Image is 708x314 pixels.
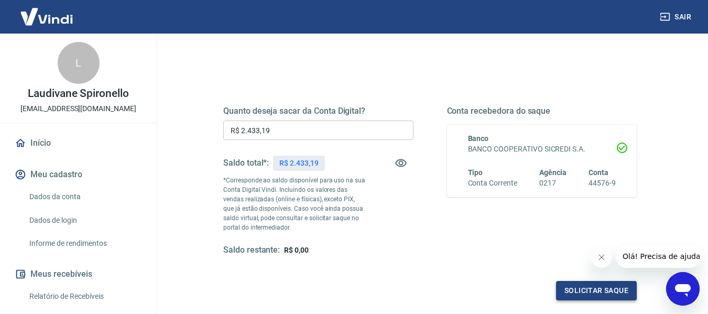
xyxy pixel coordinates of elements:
[591,247,612,268] iframe: Fechar mensagem
[223,158,269,168] h5: Saldo total*:
[468,168,483,177] span: Tipo
[25,233,144,254] a: Informe de rendimentos
[589,178,616,189] h6: 44576-9
[468,134,489,143] span: Banco
[556,281,637,300] button: Solicitar saque
[28,88,129,99] p: Laudivane Spironello
[223,176,366,232] p: *Corresponde ao saldo disponível para uso na sua Conta Digital Vindi. Incluindo os valores das ve...
[13,1,81,33] img: Vindi
[13,263,144,286] button: Meus recebíveis
[468,178,517,189] h6: Conta Corrente
[447,106,637,116] h5: Conta recebedora do saque
[279,158,318,169] p: R$ 2.433,19
[223,245,280,256] h5: Saldo restante:
[658,7,695,27] button: Sair
[6,7,88,16] span: Olá! Precisa de ajuda?
[13,132,144,155] a: Início
[616,245,700,268] iframe: Mensagem da empresa
[223,106,413,116] h5: Quanto deseja sacar da Conta Digital?
[589,168,608,177] span: Conta
[284,246,309,254] span: R$ 0,00
[539,178,567,189] h6: 0217
[468,144,616,155] h6: BANCO COOPERATIVO SICREDI S.A.
[25,186,144,208] a: Dados da conta
[539,168,567,177] span: Agência
[20,103,136,114] p: [EMAIL_ADDRESS][DOMAIN_NAME]
[13,163,144,186] button: Meu cadastro
[25,210,144,231] a: Dados de login
[25,286,144,307] a: Relatório de Recebíveis
[666,272,700,306] iframe: Botão para abrir a janela de mensagens
[58,42,100,84] div: L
